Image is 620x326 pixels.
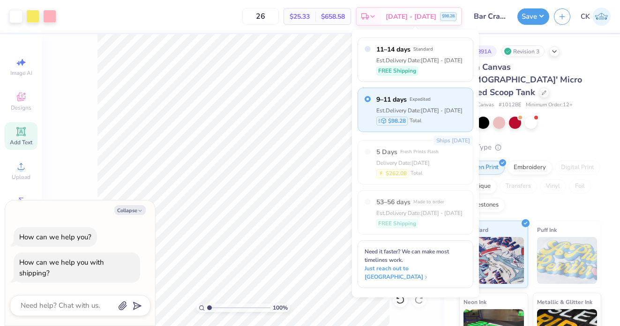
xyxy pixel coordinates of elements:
[592,7,611,26] img: Chris Kolbas
[386,12,436,22] span: [DATE] - [DATE]
[376,44,411,54] span: 11–14 days
[19,232,91,242] div: How can we help you?
[388,117,406,125] span: $98.28
[365,248,449,264] span: Need it faster? We can make most timelines work.
[290,12,310,22] span: $25.33
[459,161,505,175] div: Screen Print
[467,7,513,26] input: Untitled Design
[517,8,549,25] button: Save
[376,147,397,157] span: 5 Days
[508,161,552,175] div: Embroidery
[378,219,416,228] span: FREE Shipping
[537,237,598,284] img: Puff Ink
[376,159,439,167] div: Delivery Date: [DATE]
[463,297,486,307] span: Neon Ink
[386,169,407,178] span: $262.08
[410,117,421,125] span: Total
[526,101,573,109] span: Minimum Order: 12 +
[114,205,146,215] button: Collapse
[242,8,279,25] input: – –
[463,237,524,284] img: Standard
[11,104,31,111] span: Designs
[378,67,416,75] span: FREE Shipping
[376,197,411,207] span: 53–56 days
[459,61,582,98] span: Bella Canvas [DEMOGRAPHIC_DATA]' Micro Ribbed Scoop Tank
[376,56,463,65] div: Est. Delivery Date: [DATE] - [DATE]
[413,199,444,205] span: Made to order
[442,13,455,20] span: $98.28
[10,69,32,77] span: Image AI
[459,142,601,153] div: Print Type
[365,264,466,281] span: Just reach out to [GEOGRAPHIC_DATA]
[500,179,537,193] div: Transfers
[555,161,600,175] div: Digital Print
[499,101,521,109] span: # 1012BE
[537,225,557,235] span: Puff Ink
[569,179,591,193] div: Foil
[411,170,422,178] span: Total
[540,179,566,193] div: Vinyl
[273,304,288,312] span: 100 %
[501,45,545,57] div: Revision 3
[19,258,104,278] div: How can we help you with shipping?
[581,7,611,26] a: CK
[459,198,505,212] div: Rhinestones
[376,95,407,104] span: 9–11 days
[12,173,30,181] span: Upload
[10,139,32,146] span: Add Text
[413,46,433,52] span: Standard
[581,11,590,22] span: CK
[400,148,439,155] span: Fresh Prints Flash
[459,179,497,193] div: Applique
[321,12,345,22] span: $658.58
[376,106,463,115] div: Est. Delivery Date: [DATE] - [DATE]
[410,96,431,103] span: Expedited
[376,209,463,217] div: Est. Delivery Date: [DATE] - [DATE]
[537,297,592,307] span: Metallic & Glitter Ink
